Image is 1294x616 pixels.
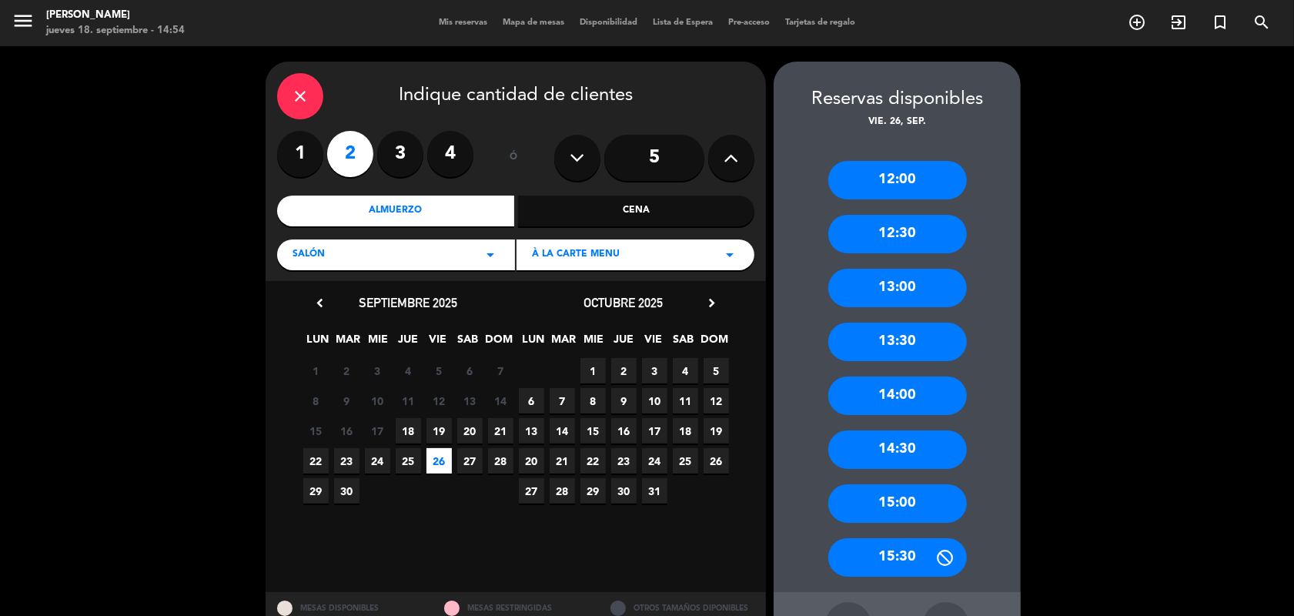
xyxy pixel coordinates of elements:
[642,448,667,474] span: 24
[291,87,309,105] i: close
[334,358,359,383] span: 2
[365,418,390,444] span: 17
[277,131,323,177] label: 1
[721,246,739,264] i: arrow_drop_down
[572,18,645,27] span: Disponibilidad
[828,215,967,253] div: 12:30
[303,448,329,474] span: 22
[580,418,606,444] span: 15
[396,330,421,356] span: JUE
[704,448,729,474] span: 26
[673,418,698,444] span: 18
[334,388,359,413] span: 9
[580,388,606,413] span: 8
[828,269,967,307] div: 13:00
[366,330,391,356] span: MIE
[306,330,331,356] span: LUN
[828,323,967,361] div: 13:30
[518,196,755,226] div: Cena
[327,131,373,177] label: 2
[426,358,452,383] span: 5
[431,18,495,27] span: Mis reservas
[457,358,483,383] span: 6
[704,418,729,444] span: 19
[426,388,452,413] span: 12
[701,330,727,356] span: DOM
[426,418,452,444] span: 19
[488,358,513,383] span: 7
[303,478,329,504] span: 29
[611,448,637,474] span: 23
[1211,13,1229,32] i: turned_in_not
[1169,13,1188,32] i: exit_to_app
[642,478,667,504] span: 31
[584,295,664,310] span: octubre 2025
[334,478,359,504] span: 30
[365,388,390,413] span: 10
[721,18,777,27] span: Pre-acceso
[828,377,967,415] div: 14:00
[365,358,390,383] span: 3
[611,330,637,356] span: JUE
[642,358,667,383] span: 3
[519,448,544,474] span: 20
[1128,13,1146,32] i: add_circle_outline
[550,448,575,474] span: 21
[456,330,481,356] span: SAB
[365,448,390,474] span: 24
[12,9,35,38] button: menu
[519,418,544,444] span: 13
[673,358,698,383] span: 4
[580,448,606,474] span: 22
[457,388,483,413] span: 13
[277,73,754,119] div: Indique cantidad de clientes
[828,430,967,469] div: 14:30
[519,478,544,504] span: 27
[642,418,667,444] span: 17
[704,295,720,311] i: chevron_right
[46,8,185,23] div: [PERSON_NAME]
[828,538,967,577] div: 15:30
[550,388,575,413] span: 7
[336,330,361,356] span: MAR
[489,131,539,185] div: ó
[427,131,473,177] label: 4
[550,478,575,504] span: 28
[334,418,359,444] span: 16
[457,448,483,474] span: 27
[580,358,606,383] span: 1
[828,161,967,199] div: 12:00
[671,330,697,356] span: SAB
[828,484,967,523] div: 15:00
[396,358,421,383] span: 4
[641,330,667,356] span: VIE
[550,418,575,444] span: 14
[486,330,511,356] span: DOM
[396,388,421,413] span: 11
[774,85,1021,115] div: Reservas disponibles
[645,18,721,27] span: Lista de Espera
[611,388,637,413] span: 9
[426,330,451,356] span: VIE
[396,448,421,474] span: 25
[488,418,513,444] span: 21
[303,358,329,383] span: 1
[277,196,514,226] div: Almuerzo
[532,247,620,263] span: À LA CARTE MENU
[488,448,513,474] span: 28
[580,478,606,504] span: 29
[551,330,577,356] span: MAR
[377,131,423,177] label: 3
[521,330,547,356] span: LUN
[774,115,1021,130] div: vie. 26, sep.
[46,23,185,38] div: jueves 18. septiembre - 14:54
[495,18,572,27] span: Mapa de mesas
[642,388,667,413] span: 10
[611,418,637,444] span: 16
[303,388,329,413] span: 8
[704,358,729,383] span: 5
[1252,13,1271,32] i: search
[426,448,452,474] span: 26
[611,478,637,504] span: 30
[303,418,329,444] span: 15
